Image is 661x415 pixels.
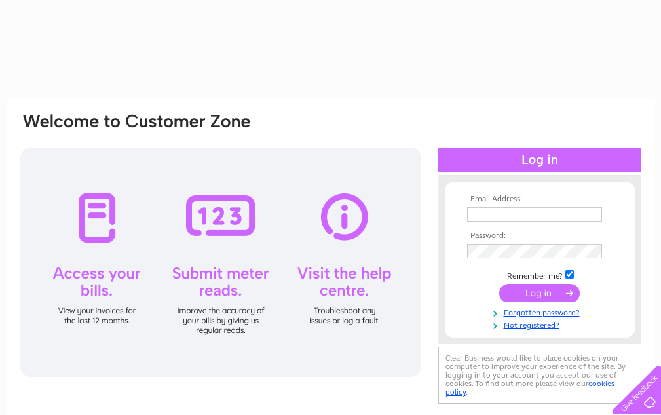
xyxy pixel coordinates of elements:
[438,347,641,404] div: Clear Business would like to place cookies on your computer to improve your experience of the sit...
[467,306,616,318] a: Forgotten password?
[464,195,616,204] th: Email Address:
[464,231,616,241] th: Password:
[499,284,580,302] input: Submit
[464,268,616,281] td: Remember me?
[467,318,616,330] a: Not registered?
[445,379,614,397] a: cookies policy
